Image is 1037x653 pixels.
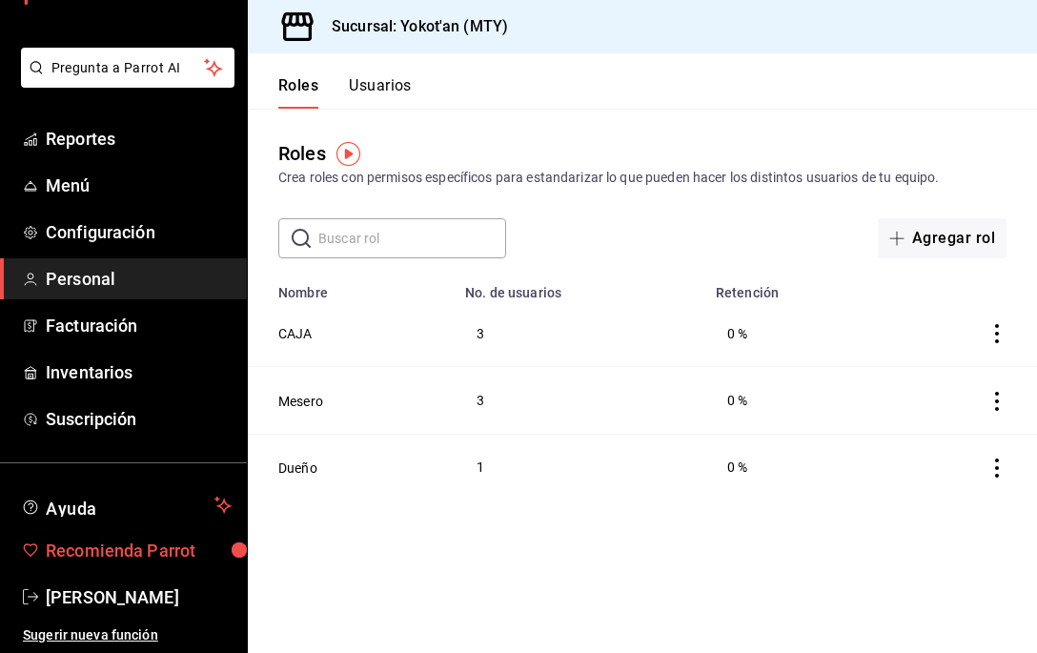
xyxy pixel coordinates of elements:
button: Usuarios [349,76,412,109]
input: Buscar rol [318,219,506,257]
td: 0 % [704,367,885,434]
h3: Sucursal: Yokot'an (MTY) [316,15,508,38]
span: Sugerir nueva función [23,625,232,645]
button: Roles [278,76,318,109]
span: Inventarios [46,359,232,385]
td: 1 [454,434,704,500]
button: Pregunta a Parrot AI [21,48,234,88]
button: Mesero [278,392,323,411]
span: Facturación [46,313,232,338]
th: Retención [704,274,885,300]
span: Recomienda Parrot [46,538,232,563]
a: Pregunta a Parrot AI [13,71,234,92]
td: 0 % [704,434,885,500]
button: actions [987,459,1006,478]
span: [PERSON_NAME] [46,584,232,610]
td: 3 [454,300,704,367]
button: Agregar rol [878,218,1006,258]
span: Menú [46,173,232,198]
td: 3 [454,367,704,434]
th: No. de usuarios [454,274,704,300]
div: Roles [278,139,326,168]
span: Personal [46,266,232,292]
span: Suscripción [46,406,232,432]
img: Tooltip marker [336,142,360,166]
span: Reportes [46,126,232,152]
button: actions [987,392,1006,411]
button: Dueño [278,459,317,478]
div: navigation tabs [278,76,412,109]
button: actions [987,324,1006,343]
td: 0 % [704,300,885,367]
div: Crea roles con permisos específicos para estandarizar lo que pueden hacer los distintos usuarios ... [278,168,1006,188]
button: CAJA [278,324,313,343]
span: Pregunta a Parrot AI [51,58,205,78]
span: Configuración [46,219,232,245]
span: Ayuda [46,494,207,517]
th: Nombre [248,274,454,300]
